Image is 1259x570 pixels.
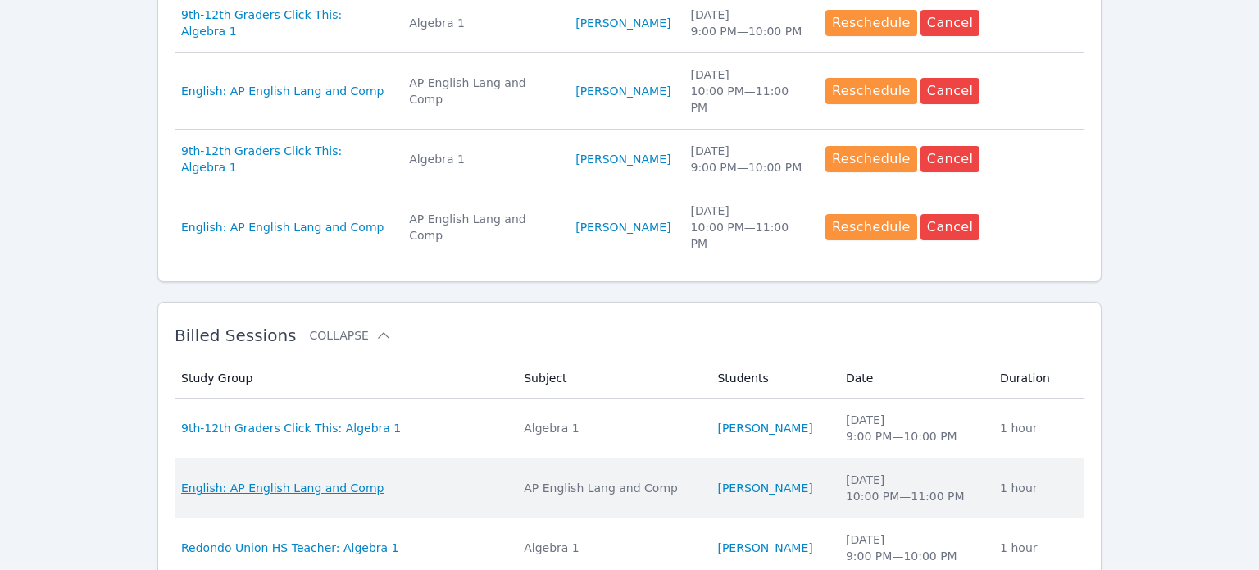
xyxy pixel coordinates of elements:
[920,146,980,172] button: Cancel
[409,75,556,107] div: AP English Lang and Comp
[717,540,812,556] a: [PERSON_NAME]
[717,420,812,436] a: [PERSON_NAME]
[707,358,836,399] th: Students
[575,151,670,167] a: [PERSON_NAME]
[825,10,917,36] button: Reschedule
[524,480,698,496] div: AP English Lang and Comp
[836,358,990,399] th: Date
[717,480,812,496] a: [PERSON_NAME]
[920,214,980,240] button: Cancel
[409,151,556,167] div: Algebra 1
[825,146,917,172] button: Reschedule
[846,531,980,564] div: [DATE] 9:00 PM — 10:00 PM
[309,327,391,344] button: Collapse
[409,211,556,244] div: AP English Lang and Comp
[181,219,384,235] a: English: AP English Lang and Comp
[181,83,384,99] a: English: AP English Lang and Comp
[181,7,389,39] a: 9th-12th Graders Click This: Algebra 1
[575,219,670,235] a: [PERSON_NAME]
[409,15,556,31] div: Algebra 1
[825,214,917,240] button: Reschedule
[175,189,1084,265] tr: English: AP English Lang and CompAP English Lang and Comp[PERSON_NAME][DATE]10:00 PM—11:00 PMResc...
[514,358,707,399] th: Subject
[175,458,1084,518] tr: English: AP English Lang and CompAP English Lang and Comp[PERSON_NAME][DATE]10:00 PM—11:00 PM1 hour
[575,83,670,99] a: [PERSON_NAME]
[575,15,670,31] a: [PERSON_NAME]
[175,399,1084,458] tr: 9th-12th Graders Click This: Algebra 1Algebra 1[PERSON_NAME][DATE]9:00 PM—10:00 PM1 hour
[1000,420,1075,436] div: 1 hour
[1000,480,1075,496] div: 1 hour
[920,78,980,104] button: Cancel
[690,7,805,39] div: [DATE] 9:00 PM — 10:00 PM
[175,326,296,345] span: Billed Sessions
[524,540,698,556] div: Algebra 1
[175,358,514,399] th: Study Group
[524,420,698,436] div: Algebra 1
[690,66,805,116] div: [DATE] 10:00 PM — 11:00 PM
[990,358,1084,399] th: Duration
[175,130,1084,189] tr: 9th-12th Graders Click This: Algebra 1Algebra 1[PERSON_NAME][DATE]9:00 PM—10:00 PMRescheduleCancel
[181,480,384,496] a: English: AP English Lang and Comp
[181,420,401,436] a: 9th-12th Graders Click This: Algebra 1
[1000,540,1075,556] div: 1 hour
[181,143,389,176] a: 9th-12th Graders Click This: Algebra 1
[690,143,805,176] div: [DATE] 9:00 PM — 10:00 PM
[846,472,980,504] div: [DATE] 10:00 PM — 11:00 PM
[690,203,805,252] div: [DATE] 10:00 PM — 11:00 PM
[920,10,980,36] button: Cancel
[846,412,980,445] div: [DATE] 9:00 PM — 10:00 PM
[825,78,917,104] button: Reschedule
[175,53,1084,130] tr: English: AP English Lang and CompAP English Lang and Comp[PERSON_NAME][DATE]10:00 PM—11:00 PMResc...
[181,540,398,556] a: Redondo Union HS Teacher: Algebra 1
